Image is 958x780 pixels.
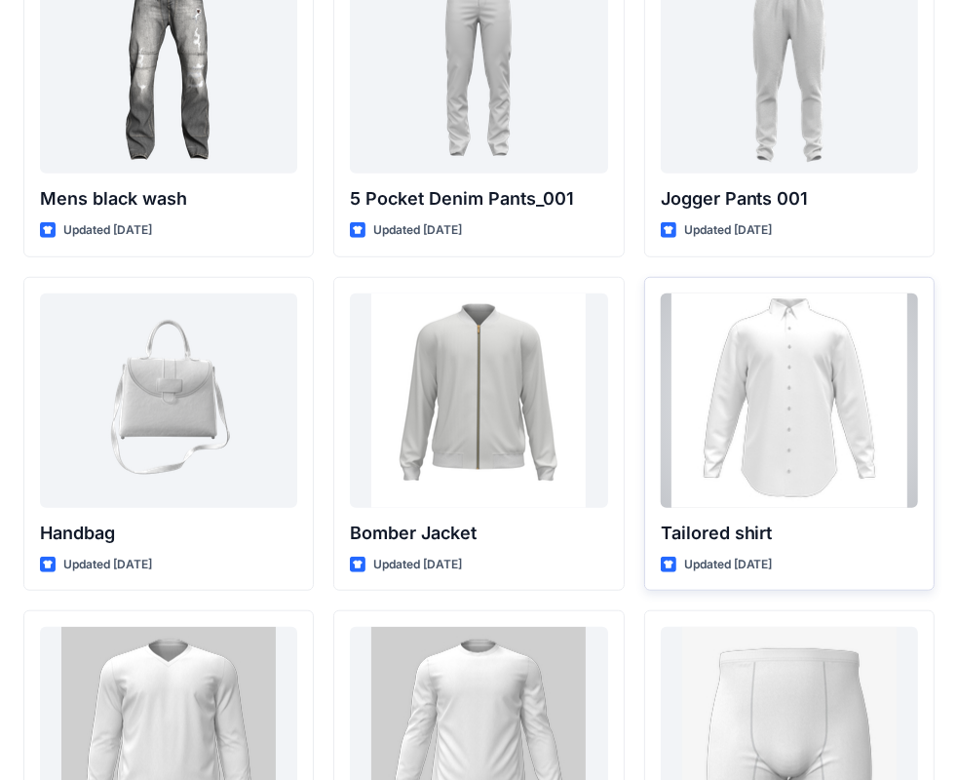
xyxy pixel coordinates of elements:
[40,185,297,213] p: Mens black wash
[661,293,918,508] a: Tailored shirt
[63,555,152,575] p: Updated [DATE]
[350,520,607,547] p: Bomber Jacket
[373,220,462,241] p: Updated [DATE]
[373,555,462,575] p: Updated [DATE]
[684,555,773,575] p: Updated [DATE]
[661,520,918,547] p: Tailored shirt
[63,220,152,241] p: Updated [DATE]
[661,185,918,213] p: Jogger Pants 001
[40,293,297,508] a: Handbag
[350,293,607,508] a: Bomber Jacket
[350,185,607,213] p: 5 Pocket Denim Pants_001
[40,520,297,547] p: Handbag
[684,220,773,241] p: Updated [DATE]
